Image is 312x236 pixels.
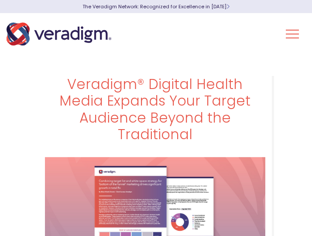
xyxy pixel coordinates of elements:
h1: Veradigm® Digital Health Media Expands Your Target Audience Beyond the Traditional [45,76,265,143]
a: The Veradigm Network: Recognized for Excellence in [DATE]Learn More [82,3,230,10]
span: Learn More [226,3,230,10]
button: Toggle Navigation Menu [286,23,299,45]
img: Veradigm logo [7,20,111,48]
